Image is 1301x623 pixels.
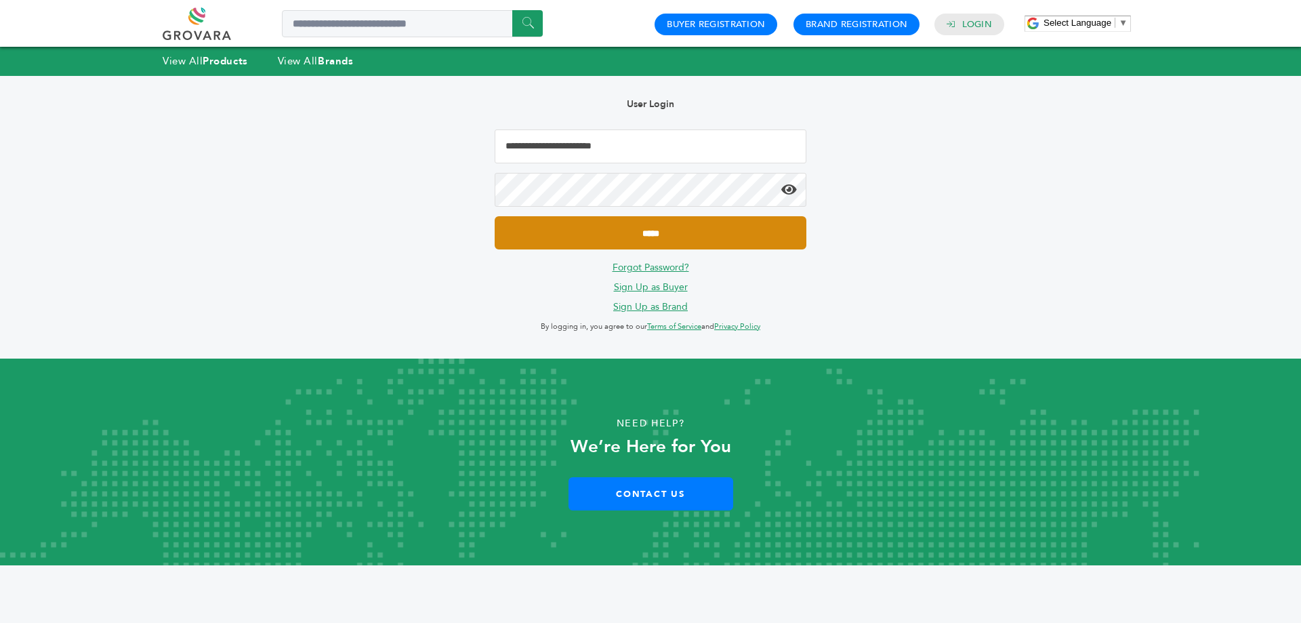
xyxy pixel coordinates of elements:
a: Brand Registration [806,18,907,31]
strong: We’re Here for You [571,435,731,459]
input: Password [495,173,806,207]
a: Sign Up as Brand [613,300,688,313]
strong: Brands [318,54,353,68]
b: User Login [627,98,674,110]
a: Forgot Password? [613,261,689,274]
strong: Products [203,54,247,68]
a: Sign Up as Buyer [614,281,688,294]
p: Need Help? [65,414,1236,434]
span: Select Language [1044,18,1111,28]
p: By logging in, you agree to our and [495,319,806,335]
a: Buyer Registration [667,18,765,31]
a: View AllProducts [163,54,248,68]
a: Login [962,18,992,31]
a: Terms of Service [647,321,701,331]
span: ▼ [1119,18,1128,28]
a: Privacy Policy [714,321,760,331]
input: Search a product or brand... [282,10,543,37]
a: View AllBrands [278,54,354,68]
a: Contact Us [569,477,733,510]
input: Email Address [495,129,806,163]
a: Select Language​ [1044,18,1128,28]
